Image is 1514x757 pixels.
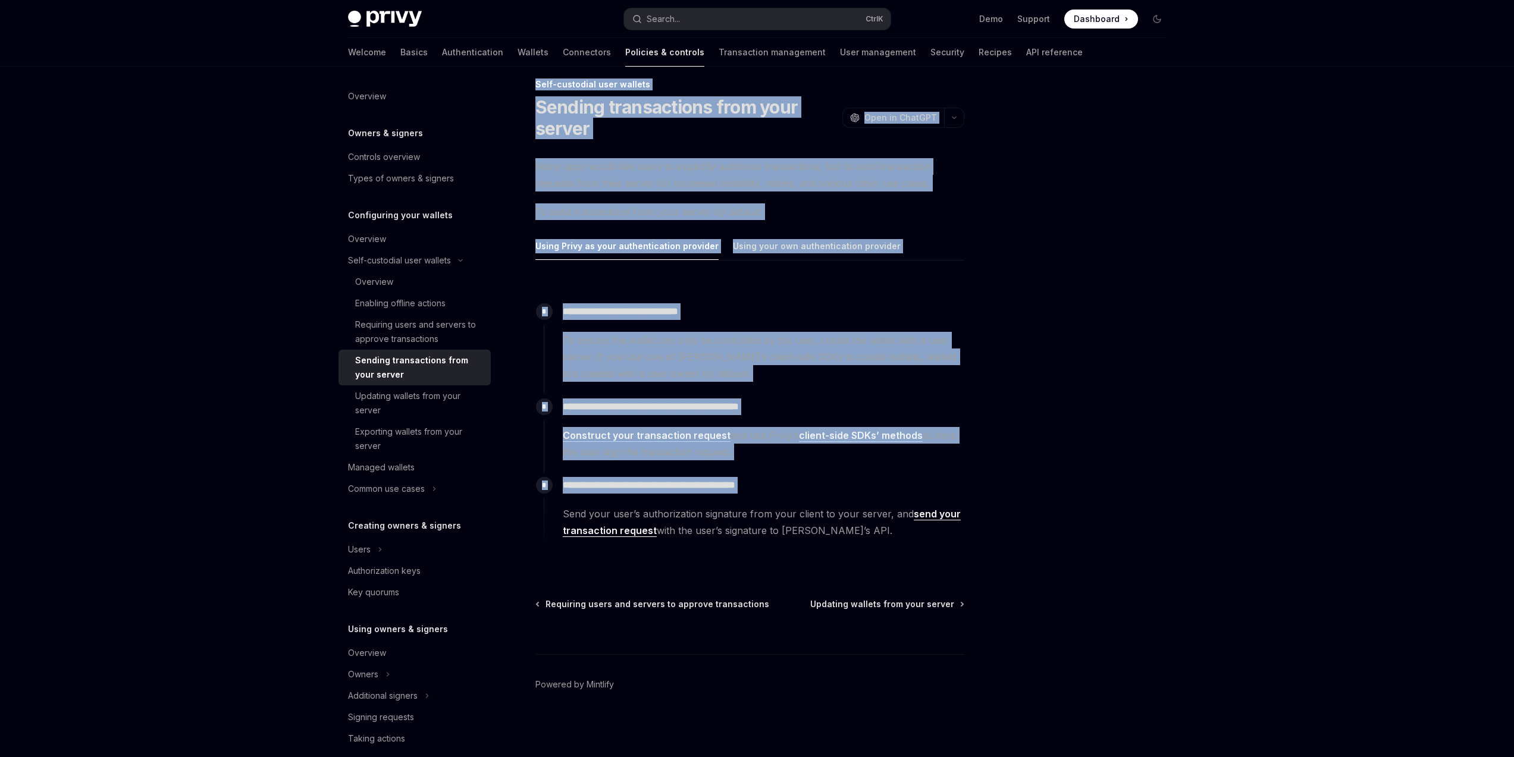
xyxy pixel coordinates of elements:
div: Taking actions [348,731,405,746]
a: Recipes [979,38,1012,67]
a: Construct your transaction request [563,429,731,442]
div: Self-custodial user wallets [535,78,964,90]
span: Many apps would like users to explicitly authorize transactions, but to send transaction requests... [535,158,964,191]
a: Signing requests [338,706,491,728]
div: Using Privy as your authentication provider [535,232,719,260]
span: Open in ChatGPT [864,112,937,124]
h5: Configuring your wallets [348,208,453,222]
div: Using your own authentication provider [733,232,901,260]
div: Updating wallets from your server [355,389,484,417]
button: Toggle Common use cases section [338,478,491,500]
span: Updating wallets from your server [810,598,954,610]
a: Authentication [442,38,503,67]
div: Key quorums [348,585,399,599]
a: Updating wallets from your server [810,598,963,610]
a: Exporting wallets from your server [338,421,491,457]
a: Powered by Mintlify [535,679,614,690]
a: client-side SDKs’ methods [799,429,923,442]
a: Sending transactions from your server [338,350,491,385]
a: Welcome [348,38,386,67]
a: Support [1017,13,1050,25]
a: Transaction management [719,38,826,67]
a: Controls overview [338,146,491,168]
div: Managed wallets [348,460,415,475]
a: Security [930,38,964,67]
div: Controls overview [348,150,420,164]
h5: Using owners & signers [348,622,448,636]
div: Enabling offline actions [355,296,446,310]
h1: Sending transactions from your server [535,96,838,139]
img: dark logo [348,11,422,27]
a: Authorization keys [338,560,491,582]
button: Toggle Self-custodial user wallets section [338,250,491,271]
a: Key quorums [338,582,491,603]
div: Authorization keys [348,564,421,578]
a: Demo [979,13,1003,25]
a: User management [840,38,916,67]
a: Connectors [563,38,611,67]
a: Wallets [518,38,548,67]
span: and use Privy’s to have the user sign the transaction request. [563,427,964,460]
button: Toggle dark mode [1148,10,1167,29]
a: Dashboard [1064,10,1138,29]
div: Search... [647,12,680,26]
button: Open in ChatGPT [842,108,944,128]
button: Open search [624,8,891,30]
a: Policies & controls [625,38,704,67]
div: Overview [348,232,386,246]
a: Enabling offline actions [338,293,491,314]
div: Users [348,542,371,557]
a: Overview [338,228,491,250]
a: Requiring users and servers to approve transactions [338,314,491,350]
a: Types of owners & signers [338,168,491,189]
div: Sending transactions from your server [355,353,484,382]
span: Send your user’s authorization signature from your client to your server, and with the user’s sig... [563,505,964,539]
button: Toggle Users section [338,539,491,560]
span: Ctrl K [866,14,883,24]
button: Toggle Additional signers section [338,685,491,706]
span: Requiring users and servers to approve transactions [546,598,769,610]
h5: Owners & signers [348,126,423,140]
a: Overview [338,642,491,664]
div: Overview [348,89,386,103]
button: Toggle Owners section [338,664,491,685]
span: To ensure the wallet can only be controlled by the user, create the wallet with a user owner. If ... [563,332,964,382]
a: Updating wallets from your server [338,385,491,421]
a: Requiring users and servers to approve transactions [537,598,769,610]
a: Overview [338,271,491,293]
a: Taking actions [338,728,491,749]
div: Additional signers [348,689,418,703]
a: API reference [1026,38,1083,67]
div: Owners [348,667,378,681]
div: Exporting wallets from your server [355,425,484,453]
div: Overview [348,646,386,660]
div: Overview [355,275,393,289]
span: To send transactions from your server by default: [535,203,964,220]
a: Basics [400,38,428,67]
a: Overview [338,86,491,107]
span: Dashboard [1074,13,1120,25]
div: Common use cases [348,482,425,496]
h5: Creating owners & signers [348,519,461,533]
div: Requiring users and servers to approve transactions [355,318,484,346]
div: Types of owners & signers [348,171,454,186]
a: Managed wallets [338,457,491,478]
div: Self-custodial user wallets [348,253,451,268]
div: Signing requests [348,710,414,724]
